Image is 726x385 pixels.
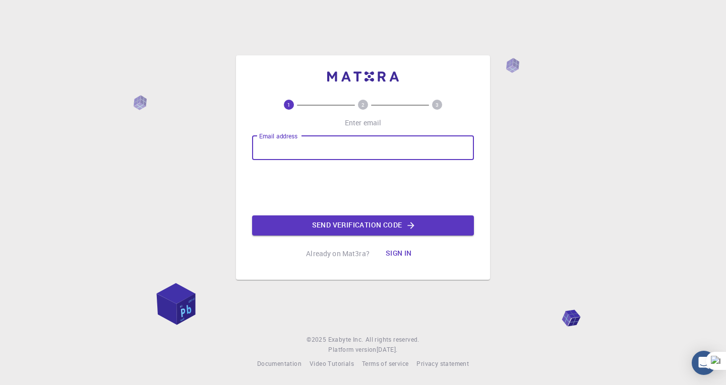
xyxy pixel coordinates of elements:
button: Sign in [378,244,420,264]
span: Video Tutorials [310,359,354,367]
iframe: reCAPTCHA [286,168,440,207]
a: Documentation [257,359,301,369]
span: Documentation [257,359,301,367]
a: Exabyte Inc. [328,335,364,345]
button: Send verification code [252,215,474,236]
span: Exabyte Inc. [328,335,364,343]
text: 1 [287,101,290,108]
span: © 2025 [307,335,328,345]
span: Platform version [328,345,376,355]
a: Terms of service [362,359,408,369]
span: [DATE] . [377,345,398,353]
text: 3 [436,101,439,108]
p: Already on Mat3ra? [306,249,370,259]
span: Privacy statement [416,359,469,367]
div: Open Intercom Messenger [692,351,716,375]
text: 2 [361,101,365,108]
a: Privacy statement [416,359,469,369]
label: Email address [259,132,297,140]
span: Terms of service [362,359,408,367]
p: Enter email [345,118,382,128]
a: [DATE]. [377,345,398,355]
a: Video Tutorials [310,359,354,369]
span: All rights reserved. [366,335,419,345]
